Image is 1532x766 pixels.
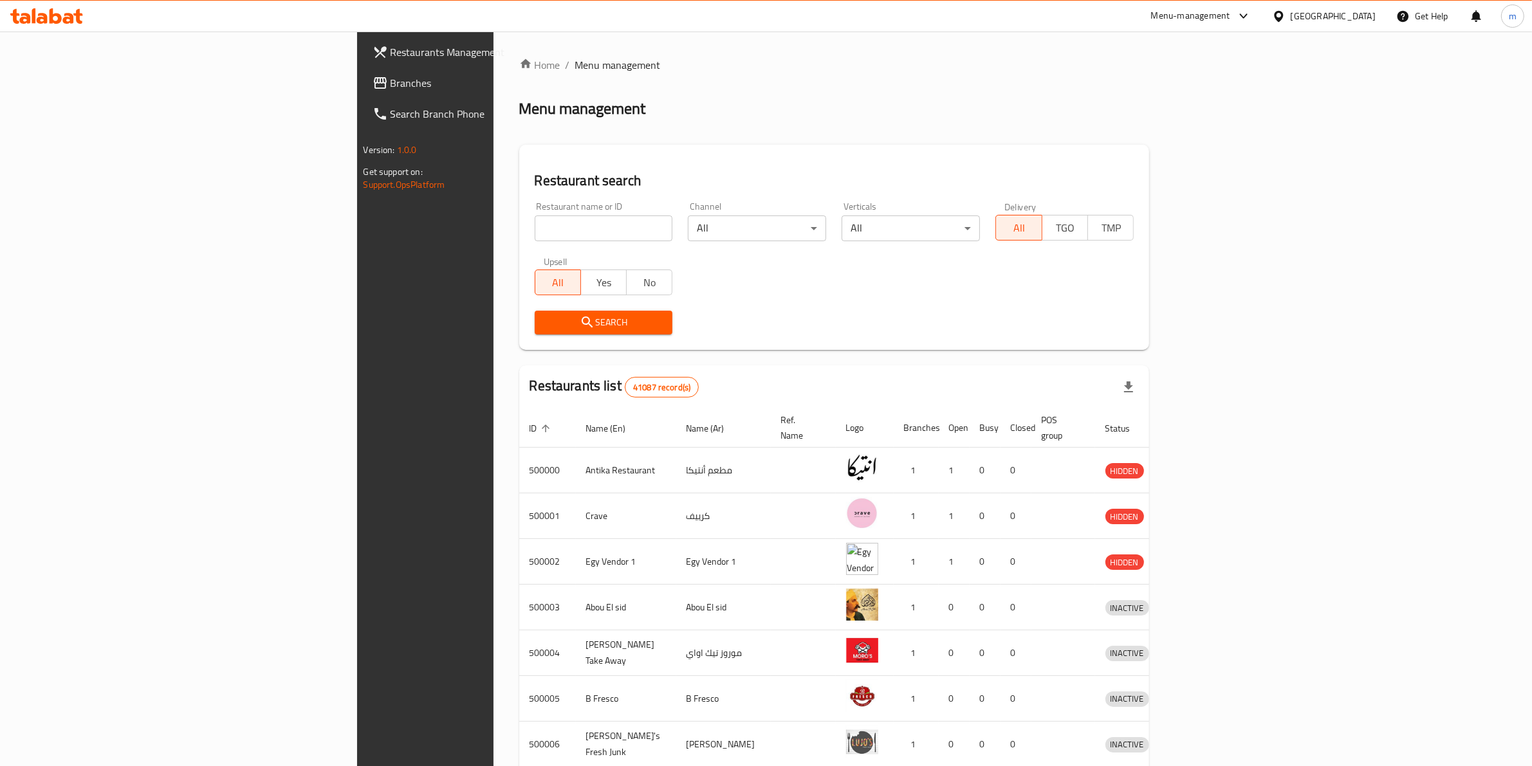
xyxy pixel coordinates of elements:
span: 1.0.0 [397,141,417,158]
td: Abou El sid [576,585,676,630]
span: Menu management [575,57,661,73]
span: TGO [1047,219,1083,237]
th: Branches [894,408,939,448]
span: INACTIVE [1105,646,1149,661]
td: مطعم أنتيكا [676,448,771,493]
td: 0 [970,448,1001,493]
td: Abou El sid [676,585,771,630]
a: Restaurants Management [362,37,613,68]
td: 0 [1001,676,1031,722]
th: Busy [970,408,1001,448]
span: INACTIVE [1105,691,1149,706]
div: All [688,215,826,241]
td: 0 [1001,630,1031,676]
label: Upsell [544,257,568,266]
span: TMP [1093,219,1129,237]
span: Name (En) [586,421,643,436]
td: 1 [894,676,939,722]
label: Delivery [1004,202,1037,211]
td: Egy Vendor 1 [676,539,771,585]
td: 0 [939,630,970,676]
span: ID [530,421,554,436]
td: B Fresco [576,676,676,722]
span: All [540,273,576,292]
button: No [626,269,672,295]
h2: Restaurants list [530,376,699,397]
button: Yes [580,269,627,295]
td: 0 [970,539,1001,585]
td: B Fresco [676,676,771,722]
a: Branches [362,68,613,98]
span: Search [545,315,663,331]
nav: breadcrumb [519,57,1150,73]
td: 1 [939,539,970,585]
td: 1 [894,630,939,676]
span: Branches [391,75,603,91]
img: Egy Vendor 1 [846,543,878,575]
button: TGO [1042,215,1088,241]
div: INACTIVE [1105,737,1149,752]
img: Lujo's Fresh Junk [846,725,878,758]
span: Version: [364,141,395,158]
button: Search [535,311,673,334]
td: 0 [1001,539,1031,585]
td: Crave [576,493,676,539]
div: All [842,215,980,241]
span: All [1001,219,1037,237]
td: 0 [970,493,1001,539]
span: Get support on: [364,163,423,180]
img: B Fresco [846,680,878,712]
td: 1 [894,493,939,539]
span: Yes [586,273,622,292]
td: 0 [1001,448,1031,493]
button: TMP [1087,215,1134,241]
span: Ref. Name [781,412,820,443]
th: Logo [836,408,894,448]
span: Name (Ar) [687,421,741,436]
th: Closed [1001,408,1031,448]
img: Abou El sid [846,588,878,621]
span: m [1509,9,1517,23]
button: All [535,269,581,295]
div: INACTIVE [1105,600,1149,616]
span: HIDDEN [1105,464,1144,479]
h2: Menu management [519,98,646,119]
img: Moro's Take Away [846,634,878,666]
td: 1 [894,539,939,585]
span: No [632,273,667,292]
span: HIDDEN [1105,509,1144,524]
td: 0 [939,676,970,722]
span: HIDDEN [1105,555,1144,570]
td: [PERSON_NAME] Take Away [576,630,676,676]
td: 0 [970,585,1001,630]
a: Support.OpsPlatform [364,176,445,193]
td: Egy Vendor 1 [576,539,676,585]
h2: Restaurant search [535,171,1134,190]
span: 41087 record(s) [625,381,698,394]
td: 0 [1001,585,1031,630]
td: 0 [1001,493,1031,539]
div: Menu-management [1151,8,1230,24]
td: 0 [970,630,1001,676]
span: INACTIVE [1105,737,1149,752]
td: موروز تيك اواي [676,630,771,676]
a: Search Branch Phone [362,98,613,129]
span: Status [1105,421,1147,436]
td: 1 [939,493,970,539]
td: 0 [939,585,970,630]
span: Search Branch Phone [391,106,603,122]
img: Crave [846,497,878,529]
td: 1 [939,448,970,493]
td: كرييف [676,493,771,539]
div: Total records count [625,377,699,397]
div: INACTIVE [1105,646,1149,661]
td: 1 [894,585,939,630]
div: HIDDEN [1105,509,1144,524]
span: INACTIVE [1105,601,1149,616]
th: Open [939,408,970,448]
button: All [995,215,1042,241]
td: Antika Restaurant [576,448,676,493]
div: Export file [1113,372,1144,403]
